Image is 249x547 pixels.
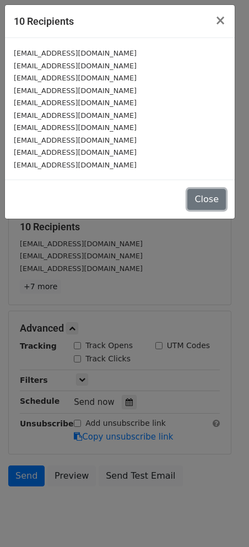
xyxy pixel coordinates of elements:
small: [EMAIL_ADDRESS][DOMAIN_NAME] [14,161,137,169]
small: [EMAIL_ADDRESS][DOMAIN_NAME] [14,49,137,57]
iframe: Chat Widget [194,494,249,547]
h5: 10 Recipients [14,14,74,29]
small: [EMAIL_ADDRESS][DOMAIN_NAME] [14,99,137,107]
small: [EMAIL_ADDRESS][DOMAIN_NAME] [14,86,137,95]
small: [EMAIL_ADDRESS][DOMAIN_NAME] [14,111,137,120]
small: [EMAIL_ADDRESS][DOMAIN_NAME] [14,123,137,132]
div: Widget de chat [194,494,249,547]
button: Close [187,189,226,210]
small: [EMAIL_ADDRESS][DOMAIN_NAME] [14,148,137,156]
span: × [215,13,226,28]
small: [EMAIL_ADDRESS][DOMAIN_NAME] [14,62,137,70]
button: Close [206,5,235,36]
small: [EMAIL_ADDRESS][DOMAIN_NAME] [14,136,137,144]
small: [EMAIL_ADDRESS][DOMAIN_NAME] [14,74,137,82]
